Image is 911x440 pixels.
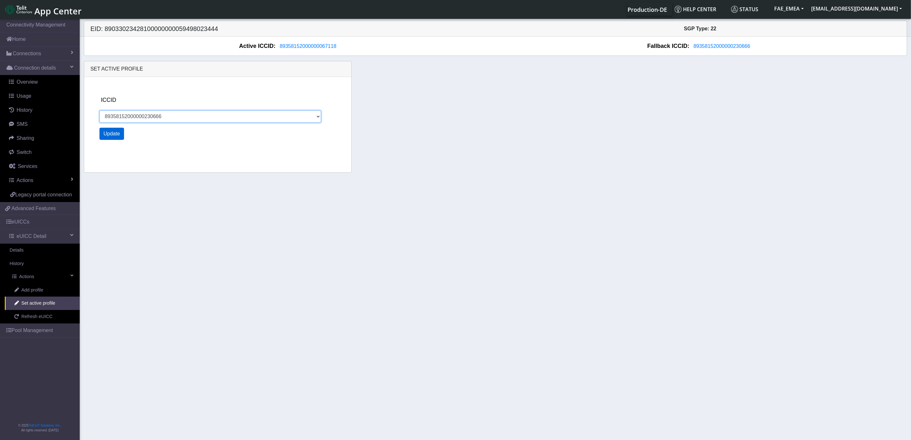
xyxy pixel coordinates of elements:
[5,310,80,323] a: Refresh eUICC
[21,300,55,307] span: Set active profile
[91,66,143,72] span: Set active profile
[239,42,276,50] span: Active ICCID:
[628,6,667,13] span: Production-DE
[684,26,716,31] span: SGP Type: 22
[17,79,38,85] span: Overview
[29,424,61,427] a: Telit IoT Solutions, Inc.
[5,284,80,297] a: Add profile
[675,6,716,13] span: Help center
[808,3,906,14] button: [EMAIL_ADDRESS][DOMAIN_NAME]
[5,3,81,16] a: App Center
[3,173,80,187] a: Actions
[101,96,116,104] label: ICCID
[17,93,31,99] span: Usage
[19,273,34,280] span: Actions
[5,4,32,15] img: logo-telit-cinterion-gw-new.png
[729,3,771,16] a: Status
[34,5,82,17] span: App Center
[689,42,754,50] button: 89358152000000230666
[280,43,336,49] span: 89358152000000067118
[3,229,80,243] a: eUICC Detail
[17,232,46,240] span: eUICC Detail
[3,270,80,284] a: Actions
[13,50,41,57] span: Connections
[628,3,667,16] a: Your current platform instance
[675,6,682,13] img: knowledge.svg
[17,107,33,113] span: History
[86,25,496,33] h5: EID: 89033023428100000000059498023444
[17,178,33,183] span: Actions
[694,43,750,49] span: 89358152000000230666
[17,149,32,155] span: Switch
[99,128,124,140] button: Update
[5,297,80,310] a: Set active profile
[21,287,43,294] span: Add profile
[3,131,80,145] a: Sharing
[276,42,341,50] button: 89358152000000067118
[3,117,80,131] a: SMS
[3,103,80,117] a: History
[15,192,72,197] span: Legacy portal connection
[18,163,37,169] span: Services
[11,205,56,212] span: Advanced Features
[3,75,80,89] a: Overview
[17,121,28,127] span: SMS
[731,6,759,13] span: Status
[3,145,80,159] a: Switch
[672,3,729,16] a: Help center
[771,3,808,14] button: FAE_EMEA
[3,159,80,173] a: Services
[647,42,689,50] span: Fallback ICCID:
[3,89,80,103] a: Usage
[17,135,34,141] span: Sharing
[731,6,738,13] img: status.svg
[21,313,53,320] span: Refresh eUICC
[14,64,56,72] span: Connection details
